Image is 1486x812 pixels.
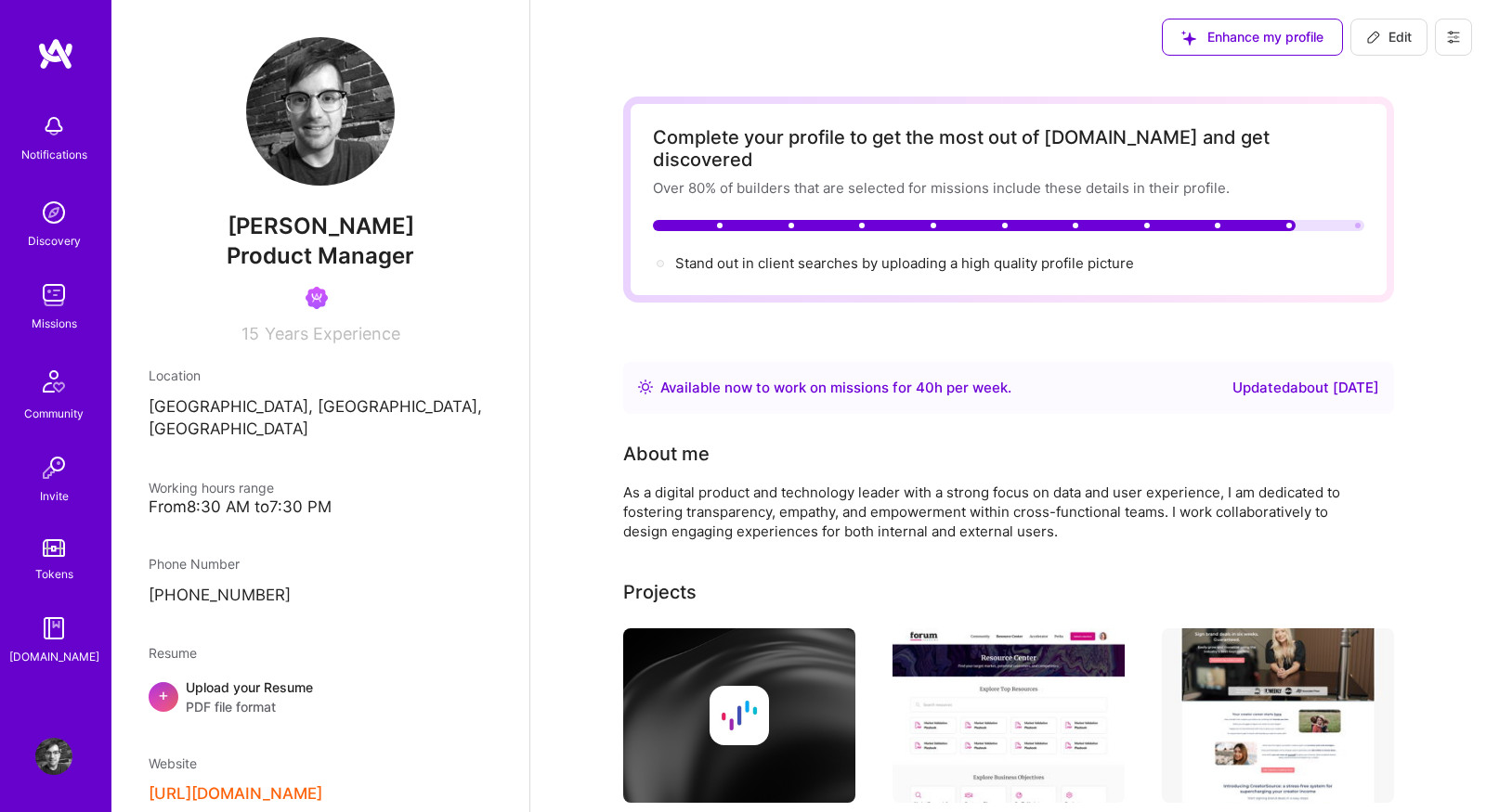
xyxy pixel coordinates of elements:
[149,585,492,607] p: [PHONE_NUMBER]
[37,37,74,71] img: logo
[265,324,400,343] span: Years Experience
[660,377,1011,399] div: Available now to work on missions for h per week .
[28,231,81,251] div: Discovery
[35,449,72,486] img: Invite
[35,610,72,647] img: guide book
[149,396,492,441] p: [GEOGRAPHIC_DATA], [GEOGRAPHIC_DATA], [GEOGRAPHIC_DATA]
[916,379,934,396] span: 40
[227,242,414,269] span: Product Manager
[675,253,1134,273] div: Stand out in client searches by uploading a high quality profile picture
[35,738,72,775] img: User Avatar
[710,686,769,745] img: Company logo
[149,556,240,572] span: Phone Number
[149,677,492,716] div: +Upload your ResumePDF file format
[149,480,274,496] span: Working hours range
[35,564,73,584] div: Tokens
[9,647,99,666] div: [DOMAIN_NAME]
[893,628,1125,803] img: Forum Ventures
[1181,28,1323,46] span: Enhance my profile
[24,404,84,423] div: Community
[149,755,197,771] span: Website
[623,628,855,803] img: cover
[35,277,72,314] img: teamwork
[638,380,653,394] img: Availability
[149,784,322,804] button: [URL][DOMAIN_NAME]
[31,738,77,775] a: User Avatar
[1162,19,1343,56] button: Enhance my profile
[43,539,65,557] img: tokens
[653,126,1364,171] div: Complete your profile to get the most out of [DOMAIN_NAME] and get discovered
[32,314,77,333] div: Missions
[1350,19,1427,56] button: Edit
[1181,31,1196,45] i: icon SuggestedTeams
[241,324,259,343] span: 15
[186,677,313,716] div: Upload your Resume
[623,578,697,606] div: Projects
[623,440,710,468] div: About me
[40,486,69,506] div: Invite
[35,108,72,145] img: bell
[149,213,492,240] span: [PERSON_NAME]
[1232,377,1379,399] div: Updated about [DATE]
[653,178,1364,198] div: Over 80% of builders that are selected for missions include these details in their profile.
[35,194,72,231] img: discovery
[1162,628,1394,803] img: Creator Source MVP Launch (A.Team Project)
[32,359,76,404] img: Community
[158,685,169,704] span: +
[246,37,395,186] img: User Avatar
[149,497,492,517] div: From 8:30 AM to 7:30 PM
[623,483,1366,541] div: As a digital product and technology leader with a strong focus on data and user experience, I am ...
[149,366,492,385] div: Location
[149,645,197,661] span: Resume
[186,697,313,716] span: PDF file format
[21,145,87,164] div: Notifications
[1366,28,1412,46] span: Edit
[306,287,328,309] img: Been on Mission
